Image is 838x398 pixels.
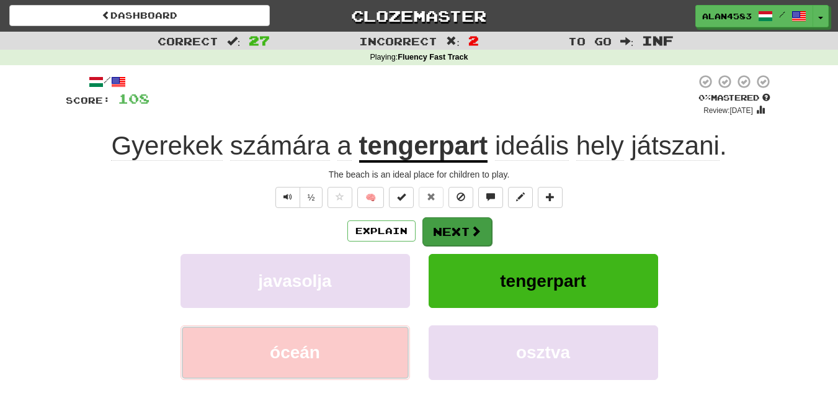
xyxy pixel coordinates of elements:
span: : [620,36,634,47]
span: Correct [158,35,218,47]
button: Set this sentence to 100% Mastered (alt+m) [389,187,414,208]
button: Explain [347,220,416,242]
button: Edit sentence (alt+d) [508,187,533,208]
button: ½ [300,187,323,208]
span: óceán [270,343,320,362]
span: osztva [516,343,570,362]
small: Review: [DATE] [703,106,753,115]
span: 108 [118,91,149,106]
span: Inf [642,33,674,48]
div: / [66,74,149,89]
a: Dashboard [9,5,270,26]
span: játszani [631,131,719,161]
u: tengerpart [359,131,488,163]
span: alan4583 [702,11,752,22]
a: Clozemaster [288,5,549,27]
span: 27 [249,33,270,48]
span: Gyerekek [111,131,223,161]
span: 0 % [698,93,711,102]
span: hely [576,131,624,161]
span: Incorrect [359,35,437,47]
span: javasolja [258,271,331,291]
button: osztva [429,325,658,379]
button: Discuss sentence (alt+u) [478,187,503,208]
button: Next [422,217,492,246]
button: Reset to 0% Mastered (alt+r) [419,187,444,208]
span: tengerpart [500,271,586,291]
span: : [227,36,241,47]
span: ideális [495,131,569,161]
button: tengerpart [429,254,658,308]
span: / [779,10,785,19]
a: alan4583 / [695,5,813,27]
button: óceán [181,325,410,379]
span: . [488,131,726,161]
div: The beach is an ideal place for children to play. [66,168,773,181]
div: Mastered [696,93,773,104]
span: To go [568,35,612,47]
span: : [446,36,460,47]
span: Score: [66,95,110,106]
strong: Fluency Fast Track [398,53,468,61]
div: Text-to-speech controls [273,187,323,208]
span: 2 [468,33,479,48]
span: számára [230,131,330,161]
button: Ignore sentence (alt+i) [448,187,473,208]
span: a [337,131,352,161]
button: 🧠 [357,187,384,208]
button: Play sentence audio (ctl+space) [275,187,300,208]
button: javasolja [181,254,410,308]
button: Add to collection (alt+a) [538,187,563,208]
button: Favorite sentence (alt+f) [328,187,352,208]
